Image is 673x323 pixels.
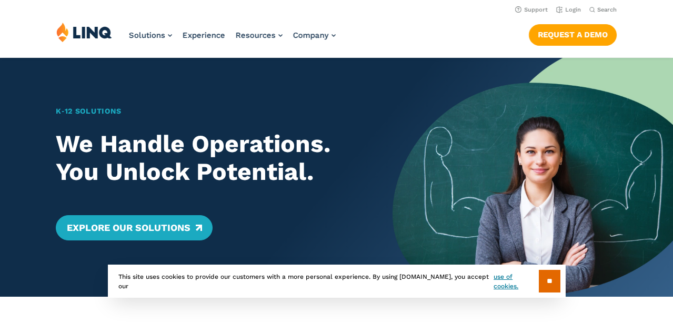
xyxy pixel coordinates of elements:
[529,22,617,45] nav: Button Navigation
[515,6,548,13] a: Support
[183,31,225,40] a: Experience
[494,272,538,291] a: use of cookies.
[529,24,617,45] a: Request a Demo
[129,22,336,57] nav: Primary Navigation
[393,58,673,297] img: Home Banner
[56,22,112,42] img: LINQ | K‑12 Software
[56,130,365,186] h2: We Handle Operations. You Unlock Potential.
[56,215,212,240] a: Explore Our Solutions
[597,6,617,13] span: Search
[293,31,336,40] a: Company
[129,31,165,40] span: Solutions
[556,6,581,13] a: Login
[589,6,617,14] button: Open Search Bar
[108,265,566,298] div: This site uses cookies to provide our customers with a more personal experience. By using [DOMAIN...
[236,31,283,40] a: Resources
[56,106,365,117] h1: K‑12 Solutions
[236,31,276,40] span: Resources
[129,31,172,40] a: Solutions
[293,31,329,40] span: Company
